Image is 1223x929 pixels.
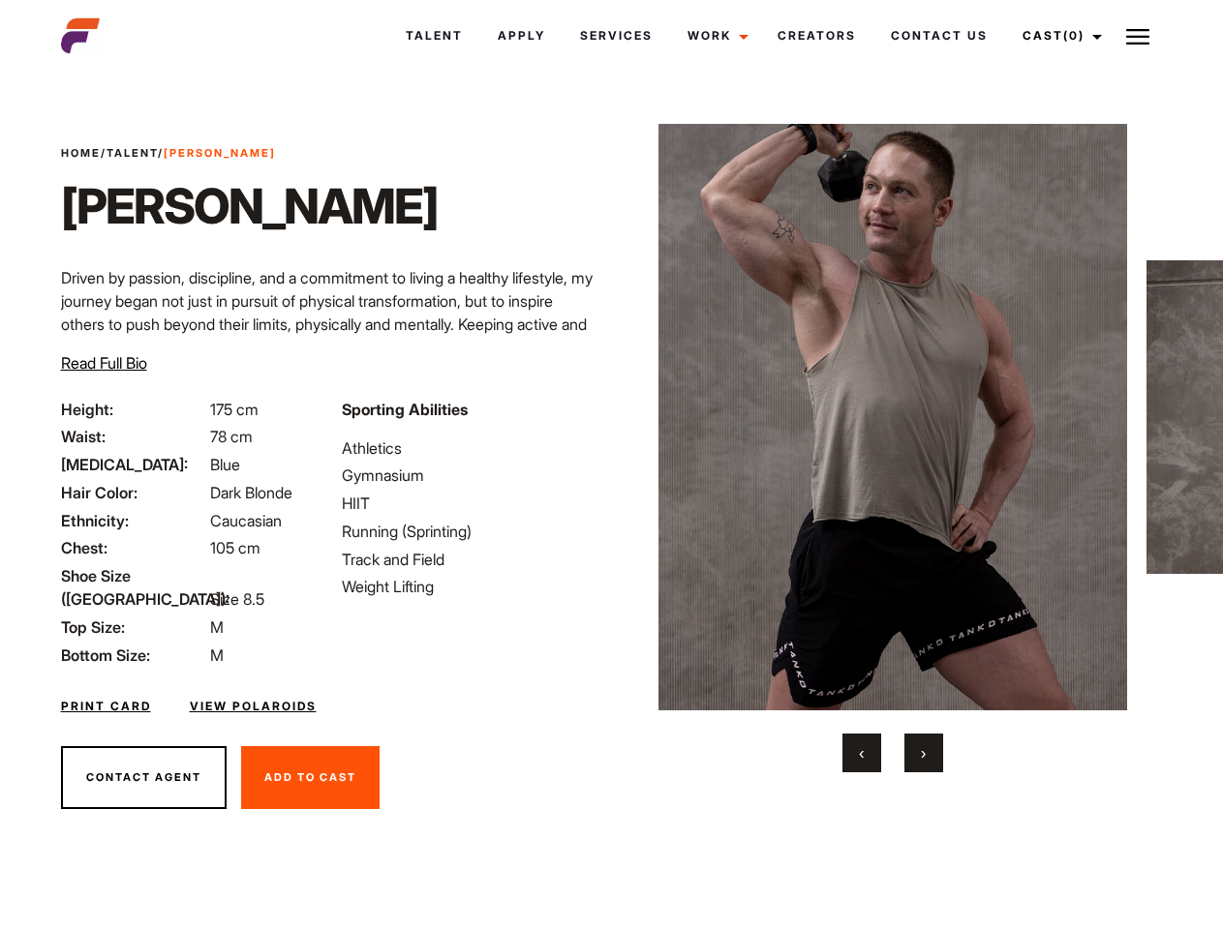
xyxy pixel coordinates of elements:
span: Height: [61,398,206,421]
span: 105 cm [210,538,260,557]
span: Bottom Size: [61,644,206,667]
li: Track and Field [342,548,599,571]
span: Caucasian [210,511,282,530]
span: Add To Cast [264,770,356,784]
strong: Sporting Abilities [342,400,468,419]
a: Contact Us [873,10,1005,62]
span: 78 cm [210,427,253,446]
span: Top Size: [61,615,206,639]
a: Talent [107,146,158,160]
span: Chest: [61,536,206,559]
span: (0) [1063,28,1085,43]
a: Apply [480,10,563,62]
a: Creators [760,10,873,62]
img: Burger icon [1126,25,1149,48]
span: M [210,645,224,665]
span: M [210,617,224,637]
button: Contact Agent [61,746,227,810]
button: Add To Cast [241,746,380,810]
h1: [PERSON_NAME] [61,177,438,235]
a: Home [61,146,101,160]
span: Blue [210,455,240,474]
a: Services [563,10,670,62]
span: Waist: [61,425,206,448]
a: Talent [388,10,480,62]
span: Hair Color: [61,481,206,504]
a: View Polaroids [190,698,317,715]
a: Cast(0) [1005,10,1114,62]
span: 175 cm [210,400,259,419]
button: Read Full Bio [61,351,147,375]
span: [MEDICAL_DATA]: [61,453,206,476]
span: Previous [859,743,864,763]
span: / / [61,145,276,162]
span: Ethnicity: [61,509,206,532]
li: HIIT [342,492,599,515]
li: Running (Sprinting) [342,520,599,543]
span: Size 8.5 [210,589,264,609]
li: Gymnasium [342,464,599,487]
li: Weight Lifting [342,575,599,598]
a: Work [670,10,760,62]
a: Print Card [61,698,151,715]
span: Read Full Bio [61,353,147,373]
img: cropped-aefm-brand-fav-22-square.png [61,16,100,55]
span: Shoe Size ([GEOGRAPHIC_DATA]): [61,564,206,611]
span: Next [921,743,926,763]
li: Athletics [342,436,599,460]
span: Dark Blonde [210,483,292,502]
strong: [PERSON_NAME] [164,146,276,160]
p: Driven by passion, discipline, and a commitment to living a healthy lifestyle, my journey began n... [61,266,600,382]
